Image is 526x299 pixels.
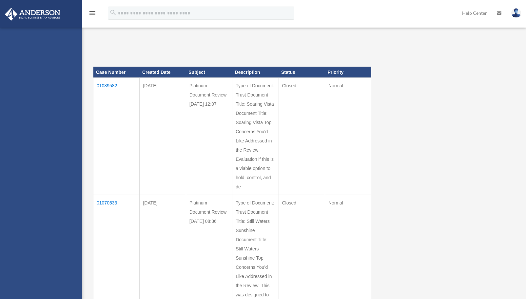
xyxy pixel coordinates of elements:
th: Subject [186,67,232,78]
img: Anderson Advisors Platinum Portal [3,8,62,21]
img: User Pic [511,8,521,18]
td: 01089582 [93,78,140,195]
td: [DATE] [140,78,186,195]
i: search [109,9,117,16]
td: Closed [279,78,325,195]
th: Case Number [93,67,140,78]
td: Platinum Document Review [DATE] 12:07 [186,78,232,195]
i: menu [88,9,96,17]
th: Priority [325,67,371,78]
td: Type of Document: Trust Document Title: Soaring Vista Document Title: Soaring Vista Top Concerns ... [232,78,279,195]
th: Status [279,67,325,78]
th: Created Date [140,67,186,78]
th: Description [232,67,279,78]
a: menu [88,11,96,17]
td: Normal [325,78,371,195]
